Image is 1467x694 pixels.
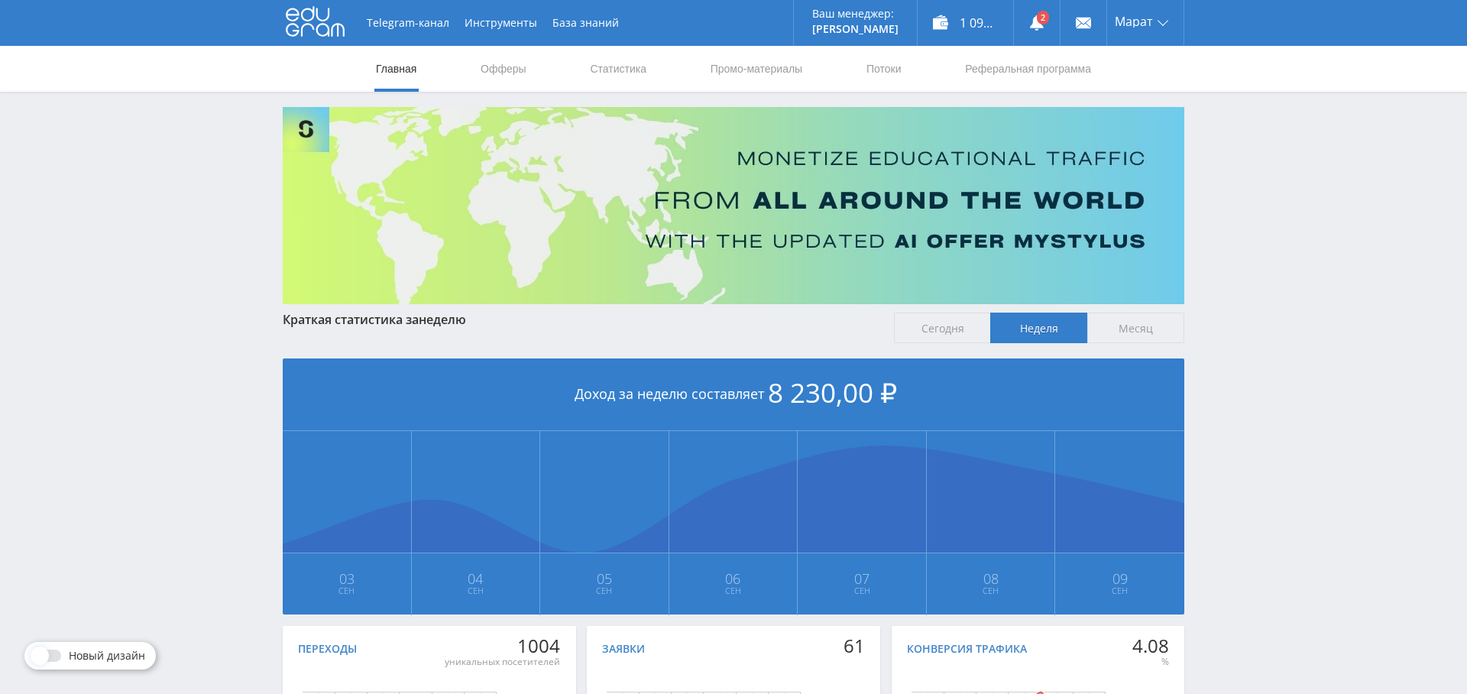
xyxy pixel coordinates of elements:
span: Сен [1056,585,1184,597]
a: Реферальная программа [963,46,1093,92]
div: Заявки [602,643,645,655]
span: 04 [413,572,539,585]
span: 8 230,00 ₽ [768,375,897,410]
a: Промо-материалы [709,46,804,92]
span: Марат [1115,15,1153,28]
span: Сен [928,585,1054,597]
img: Banner [283,107,1184,304]
span: Новый дизайн [69,650,145,662]
span: 05 [541,572,668,585]
span: Неделя [990,313,1087,343]
span: Сен [541,585,668,597]
div: % [1132,656,1169,668]
span: Сен [670,585,797,597]
div: 1004 [445,635,560,657]
span: 09 [1056,572,1184,585]
p: Ваш менеджер: [812,8,899,20]
span: Сегодня [894,313,991,343]
span: неделю [419,311,466,328]
span: 08 [928,572,1054,585]
span: Месяц [1087,313,1184,343]
span: 03 [283,572,410,585]
span: Сен [798,585,925,597]
div: Конверсия трафика [907,643,1027,655]
div: 4.08 [1132,635,1169,657]
span: Сен [413,585,539,597]
a: Потоки [865,46,903,92]
span: 07 [798,572,925,585]
a: Статистика [588,46,648,92]
div: Переходы [298,643,357,655]
span: Сен [283,585,410,597]
div: Краткая статистика за [283,313,879,326]
p: [PERSON_NAME] [812,23,899,35]
div: уникальных посетителей [445,656,560,668]
div: Доход за неделю составляет [283,358,1184,431]
div: 61 [844,635,865,657]
a: Главная [374,46,418,92]
a: Офферы [479,46,528,92]
span: 06 [670,572,797,585]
